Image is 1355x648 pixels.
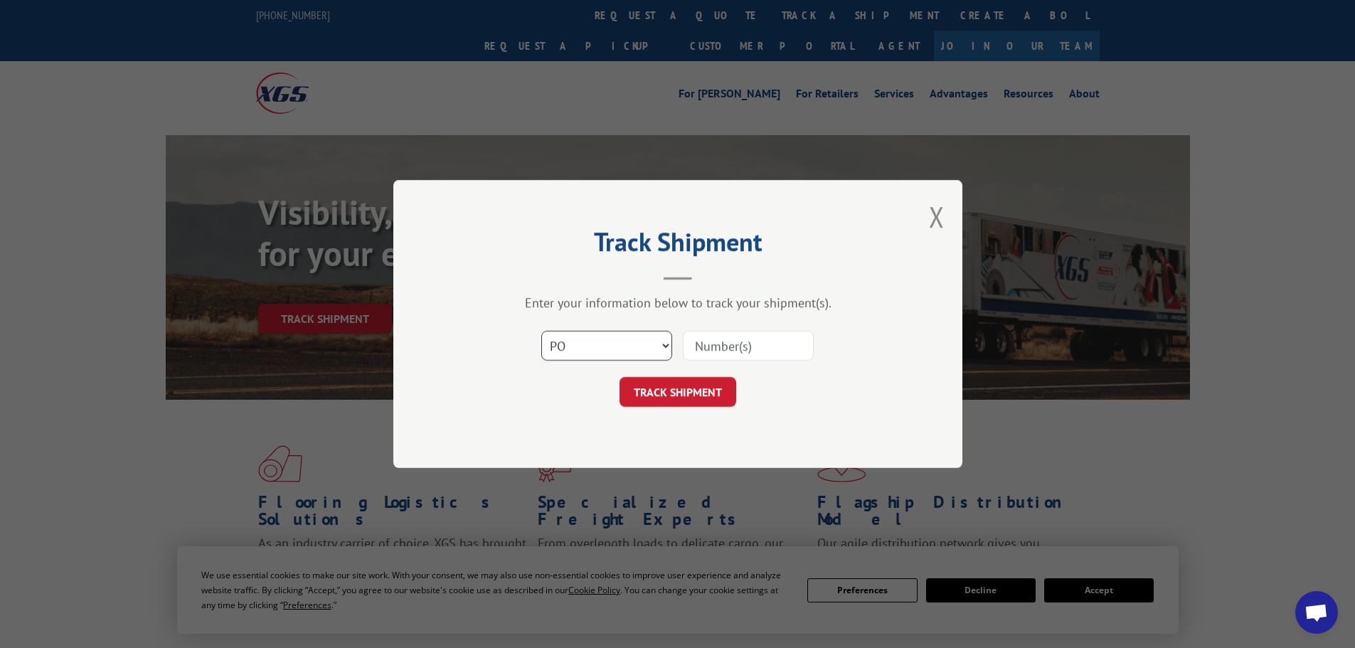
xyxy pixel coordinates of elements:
div: Enter your information below to track your shipment(s). [464,294,891,311]
h2: Track Shipment [464,232,891,259]
button: Close modal [929,198,945,235]
input: Number(s) [683,331,814,361]
button: TRACK SHIPMENT [620,377,736,407]
div: Open chat [1295,591,1338,634]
